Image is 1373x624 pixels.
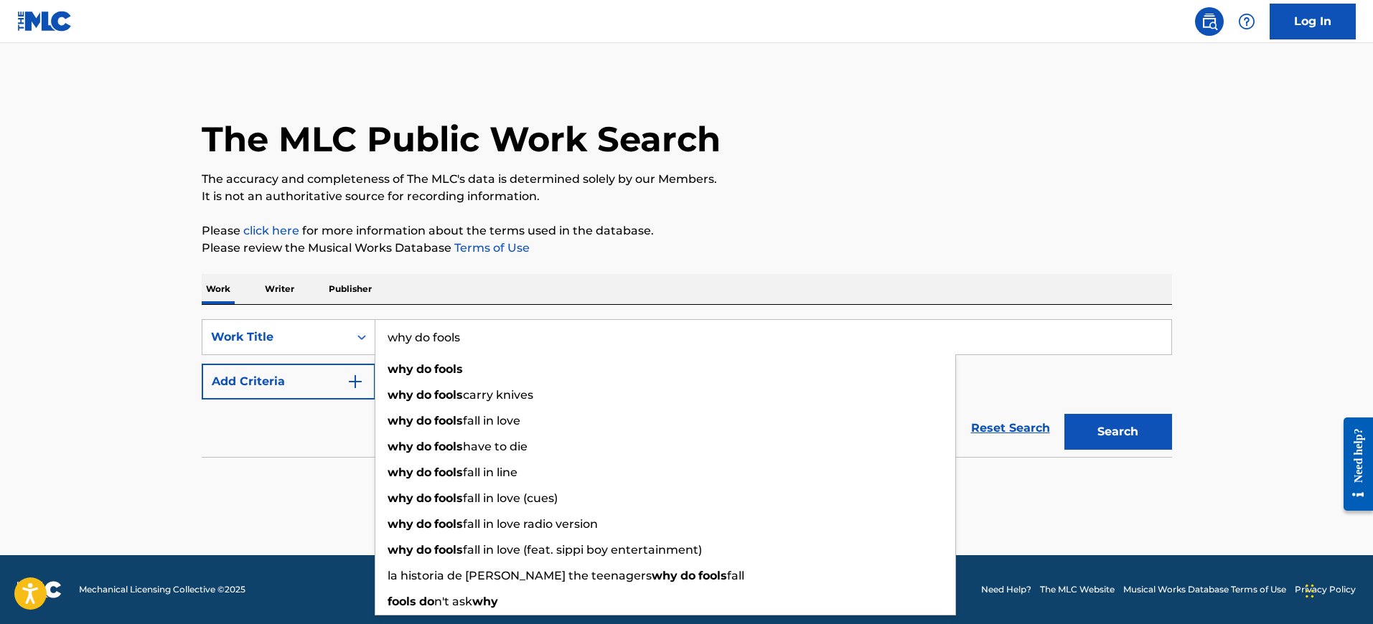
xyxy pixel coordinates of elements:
[416,517,431,531] strong: do
[388,595,416,608] strong: fools
[698,569,727,582] strong: fools
[202,188,1172,205] p: It is not an authoritative source for recording information.
[434,440,463,453] strong: fools
[434,362,463,376] strong: fools
[202,240,1172,257] p: Please review the Musical Works Database
[463,414,520,427] span: fall in love
[202,222,1172,240] p: Please for more information about the terms used in the database.
[1201,13,1218,30] img: search
[388,465,413,479] strong: why
[388,362,413,376] strong: why
[416,543,431,557] strong: do
[416,362,431,376] strong: do
[202,364,375,400] button: Add Criteria
[243,224,299,237] a: click here
[451,241,530,255] a: Terms of Use
[202,118,721,161] h1: The MLC Public Work Search
[202,319,1172,457] form: Search Form
[1123,583,1286,596] a: Musical Works Database Terms of Use
[434,414,463,427] strong: fools
[1040,583,1115,596] a: The MLC Website
[79,583,245,596] span: Mechanical Licensing Collective © 2025
[211,328,340,346] div: Work Title
[416,440,431,453] strong: do
[347,373,364,390] img: 9d2ae6d4665cec9f34b9.svg
[434,595,472,608] span: n't ask
[261,274,299,304] p: Writer
[463,440,528,453] span: have to die
[434,491,463,505] strong: fools
[202,171,1172,188] p: The accuracy and completeness of The MLC's data is determined solely by our Members.
[17,11,72,32] img: MLC Logo
[727,569,744,582] span: fall
[680,569,695,582] strong: do
[388,388,413,402] strong: why
[1232,7,1261,36] div: Help
[434,517,463,531] strong: fools
[388,414,413,427] strong: why
[1306,569,1314,613] div: Drag
[1195,7,1224,36] a: Public Search
[388,569,652,582] span: la historia de [PERSON_NAME] the teenagers
[388,491,413,505] strong: why
[652,569,678,582] strong: why
[463,388,533,402] span: carry knives
[388,440,413,453] strong: why
[419,595,434,608] strong: do
[388,517,413,531] strong: why
[1295,583,1356,596] a: Privacy Policy
[964,412,1057,444] a: Reset Search
[1270,4,1356,39] a: Log In
[463,491,558,505] span: fall in love (cues)
[416,491,431,505] strong: do
[1238,13,1255,30] img: help
[1064,414,1172,450] button: Search
[1333,407,1373,522] iframe: Resource Center
[388,543,413,557] strong: why
[416,414,431,427] strong: do
[463,517,598,531] span: fall in love radio version
[324,274,376,304] p: Publisher
[416,465,431,479] strong: do
[434,388,463,402] strong: fools
[434,465,463,479] strong: fools
[416,388,431,402] strong: do
[463,465,517,479] span: fall in line
[17,581,62,598] img: logo
[202,274,235,304] p: Work
[981,583,1031,596] a: Need Help?
[1301,555,1373,624] iframe: Chat Widget
[434,543,463,557] strong: fools
[463,543,702,557] span: fall in love (feat. sippi boy entertainment)
[472,595,498,608] strong: why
